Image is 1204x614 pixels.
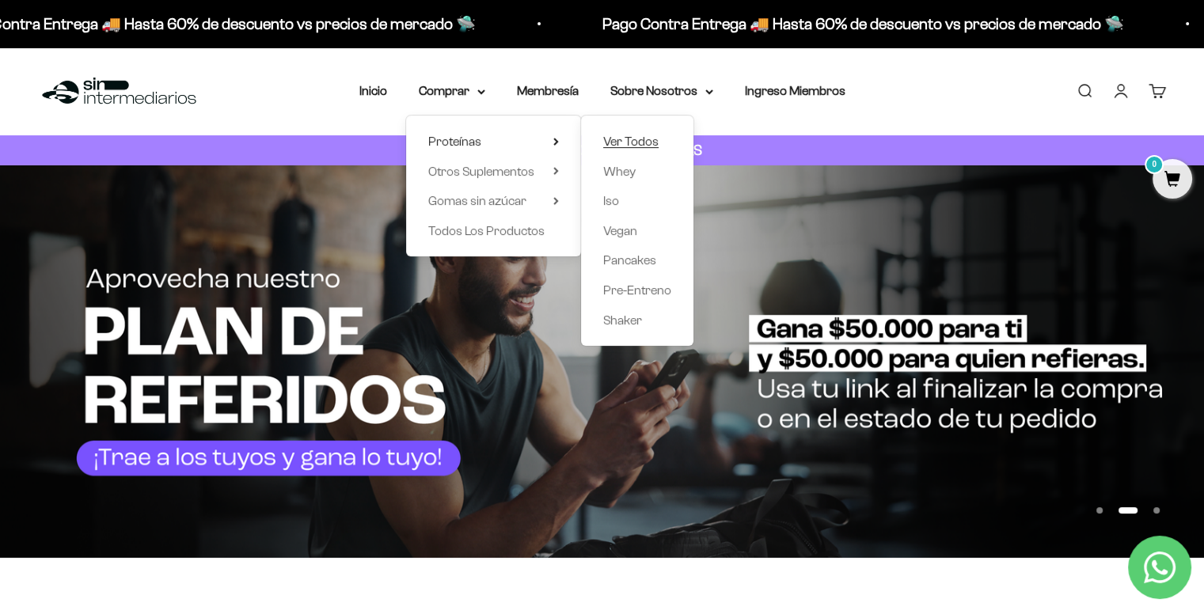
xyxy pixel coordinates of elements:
[610,81,713,101] summary: Sobre Nosotros
[603,283,671,297] span: Pre-Entreno
[428,161,559,182] summary: Otros Suplementos
[1145,155,1164,174] mark: 0
[1153,172,1192,189] a: 0
[603,131,671,152] a: Ver Todos
[428,194,526,207] span: Gomas sin azúcar
[428,165,534,178] span: Otros Suplementos
[428,221,559,241] a: Todos Los Productos
[745,84,845,97] a: Ingreso Miembros
[359,84,387,97] a: Inicio
[603,250,671,271] a: Pancakes
[603,224,637,237] span: Vegan
[603,310,671,331] a: Shaker
[603,280,671,301] a: Pre-Entreno
[428,191,559,211] summary: Gomas sin azúcar
[603,194,619,207] span: Iso
[603,135,659,148] span: Ver Todos
[603,191,671,211] a: Iso
[603,221,671,241] a: Vegan
[428,224,545,237] span: Todos Los Productos
[603,165,636,178] span: Whey
[419,81,485,101] summary: Comprar
[603,161,671,182] a: Whey
[428,135,481,148] span: Proteínas
[599,11,1121,36] p: Pago Contra Entrega 🚚 Hasta 60% de descuento vs precios de mercado 🛸
[517,84,579,97] a: Membresía
[603,253,656,267] span: Pancakes
[428,131,559,152] summary: Proteínas
[603,313,642,327] span: Shaker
